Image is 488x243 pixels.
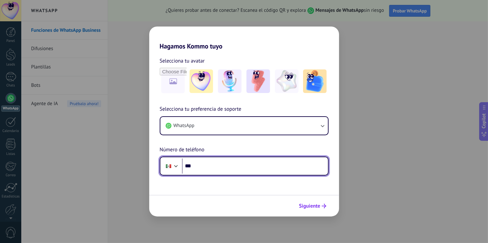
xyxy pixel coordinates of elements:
img: -1.jpeg [190,69,213,93]
div: Mexico: + 52 [162,159,175,173]
span: WhatsApp [173,122,194,129]
button: WhatsApp [160,117,328,135]
button: Siguiente [296,200,329,212]
span: Número de teléfono [160,146,205,154]
span: Selecciona tu preferencia de soporte [160,105,242,114]
h2: Hagamos Kommo tuyo [149,27,339,50]
img: -5.jpeg [303,69,327,93]
span: Siguiente [299,204,320,208]
span: Selecciona tu avatar [160,57,205,65]
img: -2.jpeg [218,69,242,93]
img: -4.jpeg [275,69,298,93]
img: -3.jpeg [246,69,270,93]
